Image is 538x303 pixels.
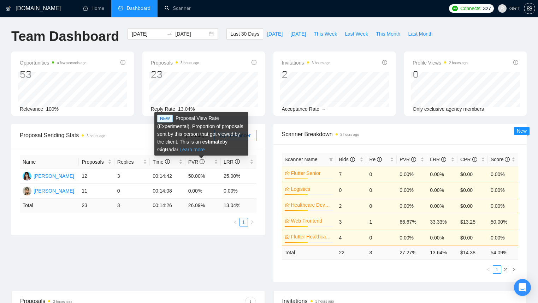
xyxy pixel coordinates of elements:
button: [DATE] [263,28,286,40]
td: 54.09 % [488,246,518,259]
td: Total [282,246,336,259]
time: 2 hours ago [341,133,359,137]
td: Total [20,199,79,212]
div: Proposal View Rate (Experimental). Proportion of proposals sent by this person that got viewed by... [154,112,248,156]
td: $0.00 [457,198,488,214]
span: swap-right [167,31,172,37]
span: left [486,267,491,272]
span: Time [153,159,170,165]
td: 00:14:42 [150,169,185,184]
td: $0.00 [457,166,488,182]
td: 0.00% [427,182,457,198]
span: dashboard [118,6,123,11]
span: Acceptance Rate [282,106,320,112]
span: Last Week [345,30,368,38]
td: 0.00% [427,230,457,246]
time: 3 hours ago [181,61,199,65]
span: 327 [483,5,491,12]
td: 50.00% [488,214,518,230]
td: 25.00% [221,169,256,184]
span: filter [327,154,335,165]
li: Next Page [248,218,256,226]
img: AK [23,172,31,181]
td: 7 [336,166,366,182]
span: right [250,220,254,224]
img: logo [6,3,11,14]
td: 23 [79,199,114,212]
span: Re [369,157,382,162]
td: 12 [79,169,114,184]
span: LRR [430,157,446,162]
a: Learn more [179,147,205,152]
td: 26.09 % [185,199,221,212]
li: Next Page [510,265,518,274]
th: Proposals [79,155,114,169]
a: searchScanner [165,5,191,11]
span: Proposals [82,158,106,166]
button: Last Month [404,28,436,40]
span: 13.04% [178,106,195,112]
td: 1 [366,214,397,230]
span: Only exclusive agency members [413,106,484,112]
td: 0 [336,182,366,198]
span: right [512,267,516,272]
span: Relevance [20,106,43,112]
span: user [500,6,505,11]
button: Last 30 Days [226,28,263,40]
span: Last 30 Days [230,30,259,38]
button: left [484,265,493,274]
td: $0.00 [457,230,488,246]
div: 53 [20,68,87,81]
td: 13.64 % [427,246,457,259]
td: 0 [366,166,397,182]
td: 11 [79,184,114,199]
span: This Week [314,30,337,38]
span: filter [329,157,333,162]
a: Logistics [291,185,332,193]
td: 0.00% [427,198,457,214]
span: -- [322,106,325,112]
span: info-circle [200,159,205,164]
div: 23 [151,68,199,81]
span: crown [285,234,290,239]
a: 1 [493,266,501,273]
a: Flutter Healthcare Companies [291,233,332,241]
td: 3 [114,169,150,184]
div: 0 [413,68,468,81]
td: 27.27 % [397,246,427,259]
td: 0.00% [397,230,427,246]
img: upwork-logo.png [452,6,458,11]
td: 0 [366,198,397,214]
span: info-circle [411,157,416,162]
span: LRR [224,159,240,165]
td: 3 [366,246,397,259]
span: CPR [460,157,477,162]
span: info-circle [377,157,382,162]
span: Proposal Sending Stats [20,131,177,140]
span: info-circle [441,157,446,162]
a: Flutter Senior [291,169,332,177]
li: 1 [240,218,248,226]
td: 3 [336,214,366,230]
span: PVR [188,159,205,165]
span: info-circle [472,157,477,162]
img: SK [23,187,31,195]
div: [PERSON_NAME] [34,187,74,195]
span: Dashboard [127,5,150,11]
td: 0.00% [488,230,518,246]
div: 2 [282,68,331,81]
time: 3 hours ago [312,61,331,65]
th: Name [20,155,79,169]
td: 0.00% [488,166,518,182]
span: Profile Views [413,59,468,67]
span: Opportunities [20,59,87,67]
span: Connects: [460,5,481,12]
div: Open Intercom Messenger [514,279,531,296]
button: [DATE] [286,28,310,40]
a: setting [524,6,535,11]
span: Scanner Breakdown [282,130,519,139]
span: This Month [376,30,400,38]
input: Start date [132,30,164,38]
